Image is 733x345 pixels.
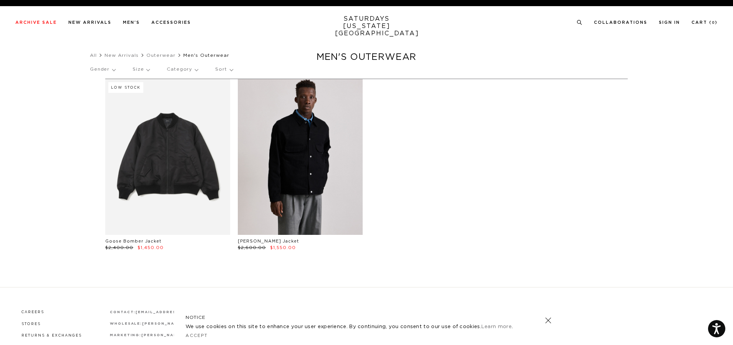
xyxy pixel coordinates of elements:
[167,61,198,78] p: Category
[105,239,161,243] a: Goose Bomber Jacket
[594,20,647,25] a: Collaborations
[22,310,44,314] a: Careers
[270,246,296,250] span: $1,550.00
[692,20,718,25] a: Cart (0)
[108,82,143,93] div: Low Stock
[141,333,269,337] a: [PERSON_NAME][EMAIL_ADDRESS][DOMAIN_NAME]
[133,61,149,78] p: Size
[151,20,191,25] a: Accessories
[104,53,139,58] a: New Arrivals
[186,314,547,321] h5: NOTICE
[712,21,715,25] small: 0
[22,334,82,337] a: Returns & Exchanges
[15,20,57,25] a: Archive Sale
[90,61,115,78] p: Gender
[123,20,140,25] a: Men's
[138,246,164,250] span: $1,450.00
[68,20,111,25] a: New Arrivals
[659,20,680,25] a: Sign In
[186,323,520,331] p: We use cookies on this site to enhance your user experience. By continuing, you consent to our us...
[22,322,41,326] a: Stores
[110,333,142,337] strong: marketing:
[146,53,176,58] a: Outerwear
[136,310,222,314] a: [EMAIL_ADDRESS][DOMAIN_NAME]
[238,246,266,250] span: $2,600.00
[105,246,133,250] span: $2,400.00
[142,322,270,325] a: [PERSON_NAME][EMAIL_ADDRESS][DOMAIN_NAME]
[335,15,398,37] a: SATURDAYS[US_STATE][GEOGRAPHIC_DATA]
[90,53,97,58] a: All
[481,324,512,329] a: Learn more
[238,239,299,243] a: [PERSON_NAME] Jacket
[110,322,143,325] strong: wholesale:
[186,333,208,338] a: Accept
[110,310,136,314] strong: contact:
[183,53,229,58] span: Men's Outerwear
[215,61,232,78] p: Sort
